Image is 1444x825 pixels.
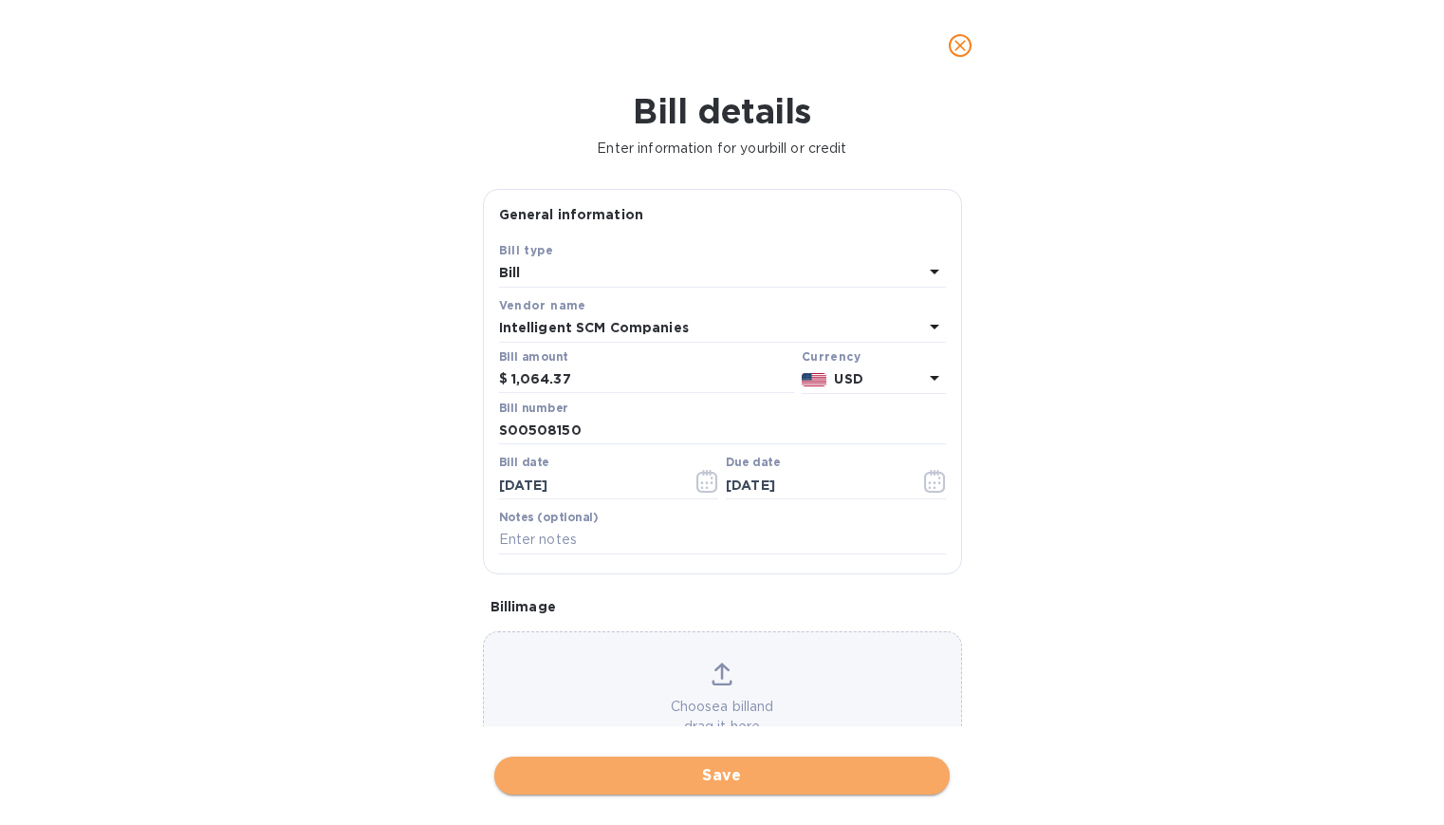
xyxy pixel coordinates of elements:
[511,366,794,394] input: $ Enter bill amount
[726,471,905,499] input: Due date
[499,417,946,445] input: Enter bill number
[491,597,954,616] p: Bill image
[499,512,599,523] label: Notes (optional)
[499,526,946,554] input: Enter notes
[15,91,1429,131] h1: Bill details
[802,373,827,386] img: USD
[494,757,950,795] button: Save
[499,366,511,394] div: $
[802,349,861,364] b: Currency
[834,371,862,386] b: USD
[499,403,567,414] label: Bill number
[499,351,567,363] label: Bill amount
[499,265,521,280] b: Bill
[499,458,549,469] label: Bill date
[484,697,961,737] p: Choose a bill and drag it here
[15,139,1429,159] p: Enter information for your bill or credit
[509,764,935,787] span: Save
[499,471,678,499] input: Select date
[499,298,586,312] b: Vendor name
[499,320,689,335] b: Intelligent SCM Companies
[937,23,983,68] button: close
[499,207,644,222] b: General information
[726,458,780,469] label: Due date
[499,243,554,257] b: Bill type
